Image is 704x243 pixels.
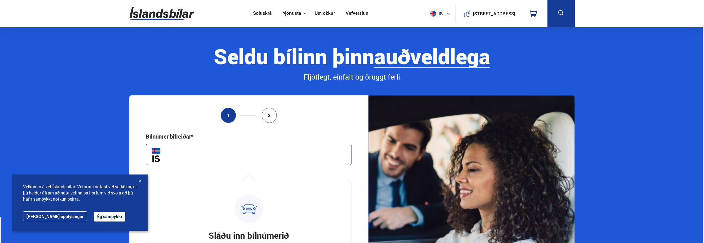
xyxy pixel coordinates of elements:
img: svg+xml;base64,PHN2ZyB4bWxucz0iaHR0cDovL3d3dy53My5vcmcvMjAwMC9zdmciIHdpZHRoPSI1MTIiIGhlaWdodD0iNT... [430,11,436,17]
h3: Sláðu inn bílnúmerið [209,229,289,241]
img: G0Ugv5HjCgRt.svg [129,4,194,24]
div: Fljótlegt, einfalt og öruggt ferli [129,72,575,82]
a: Vefverslun [346,10,368,17]
button: [STREET_ADDRESS] [475,11,513,16]
button: Þjónusta [282,10,301,16]
span: is [428,11,443,17]
a: Um okkur [315,10,335,17]
b: auðveldlega [374,42,490,70]
button: Ég samþykki [94,212,125,221]
div: Bílnúmer bifreiðar* [146,133,193,140]
a: Söluskrá [253,10,272,17]
span: 1 [227,113,230,118]
span: Velkomin á vef Íslandsbílar. Vefurinn notast við vefkökur, ef þú heldur áfram að nota vefinn þá h... [23,184,137,202]
div: Seldu bílinn þinn [129,45,575,68]
a: [STREET_ADDRESS] [459,5,519,22]
a: [PERSON_NAME] upplýsingar [23,211,87,221]
span: 2 [268,113,271,118]
button: is [428,5,455,23]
